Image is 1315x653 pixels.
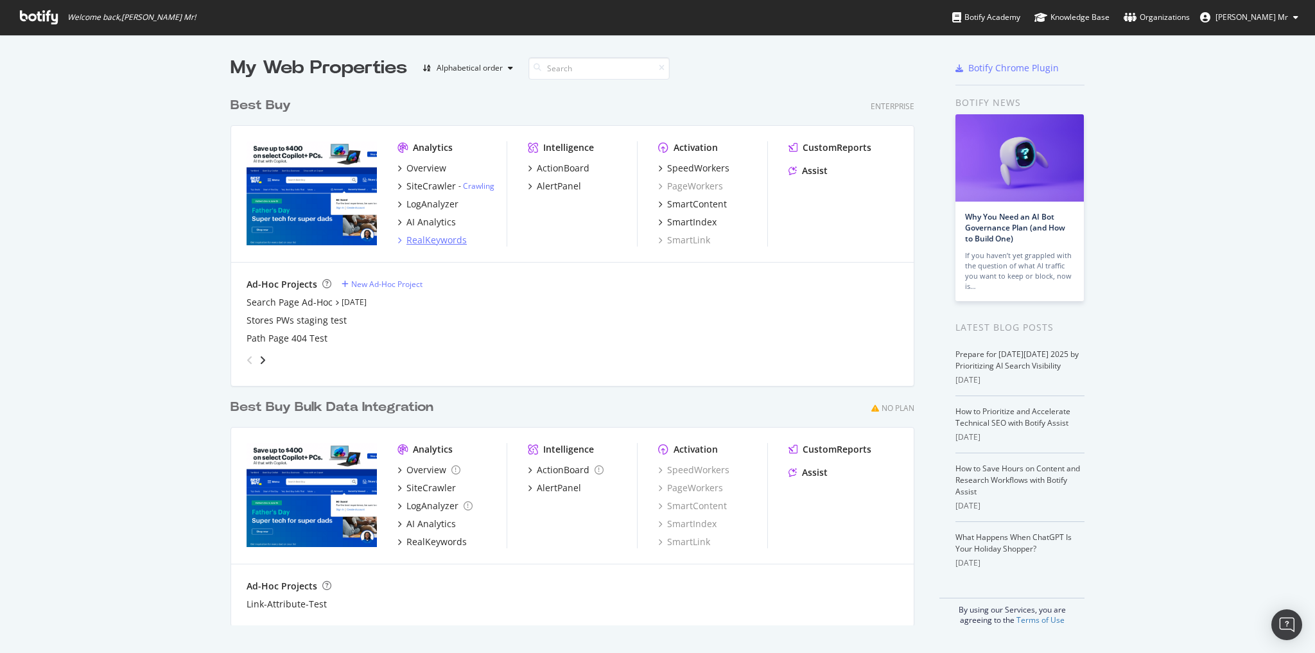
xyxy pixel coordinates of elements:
div: [DATE] [955,557,1084,569]
div: Intelligence [543,443,594,456]
div: Best Buy [231,96,291,115]
div: Alphabetical order [437,64,503,72]
div: New Ad-Hoc Project [351,279,422,290]
a: Prepare for [DATE][DATE] 2025 by Prioritizing AI Search Visibility [955,349,1079,371]
a: CustomReports [788,443,871,456]
img: bestbuy.com [247,141,377,245]
div: - [458,180,494,191]
div: CustomReports [803,443,871,456]
a: Stores PWs staging test [247,314,347,327]
div: grid [231,81,925,625]
a: Crawling [463,180,494,191]
div: Latest Blog Posts [955,320,1084,335]
a: PageWorkers [658,180,723,193]
a: How to Prioritize and Accelerate Technical SEO with Botify Assist [955,406,1070,428]
div: Ad-Hoc Projects [247,580,317,593]
a: How to Save Hours on Content and Research Workflows with Botify Assist [955,463,1080,497]
a: CustomReports [788,141,871,154]
a: ActionBoard [528,464,604,476]
div: AI Analytics [406,216,456,229]
button: [PERSON_NAME] Mr [1190,7,1309,28]
a: ActionBoard [528,162,589,175]
a: Overview [397,162,446,175]
a: Link-Attribute-Test [247,598,327,611]
a: Why You Need an AI Bot Governance Plan (and How to Build One) [965,211,1065,244]
div: Enterprise [871,101,914,112]
a: SpeedWorkers [658,464,729,476]
div: Activation [674,443,718,456]
div: Botify Academy [952,11,1020,24]
a: LogAnalyzer [397,198,458,211]
div: Analytics [413,443,453,456]
a: What Happens When ChatGPT Is Your Holiday Shopper? [955,532,1072,554]
a: RealKeywords [397,234,467,247]
a: Assist [788,466,828,479]
div: RealKeywords [406,234,467,247]
a: SmartIndex [658,518,717,530]
a: RealKeywords [397,535,467,548]
div: SmartLink [658,535,710,548]
div: Organizations [1124,11,1190,24]
div: Assist [802,164,828,177]
div: ActionBoard [537,162,589,175]
a: SmartContent [658,500,727,512]
div: SmartIndex [667,216,717,229]
div: Knowledge Base [1034,11,1110,24]
div: Intelligence [543,141,594,154]
a: SmartLink [658,234,710,247]
div: LogAnalyzer [406,198,458,211]
div: Overview [406,464,446,476]
img: Why You Need an AI Bot Governance Plan (and How to Build One) [955,114,1084,202]
div: SmartContent [667,198,727,211]
a: AI Analytics [397,518,456,530]
span: Rob Mr [1215,12,1288,22]
div: Path Page 404 Test [247,332,327,345]
div: RealKeywords [406,535,467,548]
div: SiteCrawler [406,180,456,193]
div: No Plan [882,403,914,414]
div: SiteCrawler [406,482,456,494]
a: Best Buy [231,96,296,115]
a: Terms of Use [1016,614,1065,625]
button: Alphabetical order [417,58,518,78]
div: [DATE] [955,500,1084,512]
div: Botify news [955,96,1084,110]
a: Best Buy Bulk Data Integration [231,398,439,417]
div: Overview [406,162,446,175]
div: AI Analytics [406,518,456,530]
div: Ad-Hoc Projects [247,278,317,291]
div: My Web Properties [231,55,407,81]
div: Analytics [413,141,453,154]
div: By using our Services, you are agreeing to the [939,598,1084,625]
a: PageWorkers [658,482,723,494]
a: Overview [397,464,460,476]
a: Assist [788,164,828,177]
a: Botify Chrome Plugin [955,62,1059,74]
span: Welcome back, [PERSON_NAME] Mr ! [67,12,196,22]
a: SiteCrawler- Crawling [397,180,494,193]
div: SpeedWorkers [667,162,729,175]
a: SmartContent [658,198,727,211]
a: New Ad-Hoc Project [342,279,422,290]
a: LogAnalyzer [397,500,473,512]
a: SmartIndex [658,216,717,229]
a: SiteCrawler [397,482,456,494]
div: CustomReports [803,141,871,154]
img: www.bestbuysecondary.com [247,443,377,547]
div: angle-left [241,350,258,370]
a: AI Analytics [397,216,456,229]
div: [DATE] [955,431,1084,443]
div: angle-right [258,354,267,367]
div: LogAnalyzer [406,500,458,512]
div: ActionBoard [537,464,589,476]
a: Search Page Ad-Hoc [247,296,333,309]
a: AlertPanel [528,180,581,193]
div: AlertPanel [537,482,581,494]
